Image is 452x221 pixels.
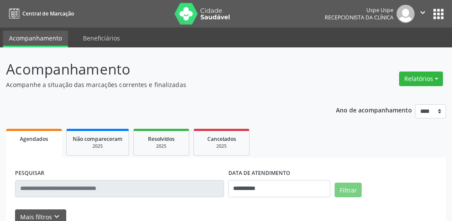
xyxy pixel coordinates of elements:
[77,31,126,46] a: Beneficiários
[3,31,68,47] a: Acompanhamento
[6,6,74,21] a: Central de Marcação
[431,6,446,22] button: apps
[22,10,74,17] span: Central de Marcação
[200,143,243,149] div: 2025
[6,80,314,89] p: Acompanhe a situação das marcações correntes e finalizadas
[6,59,314,80] p: Acompanhamento
[336,104,412,115] p: Ano de acompanhamento
[73,143,123,149] div: 2025
[418,8,427,17] i: 
[148,135,175,143] span: Resolvidos
[325,14,394,21] span: Recepcionista da clínica
[207,135,236,143] span: Cancelados
[325,6,394,14] div: Uspe Uspe
[397,5,415,23] img: img
[73,135,123,143] span: Não compareceram
[399,72,443,86] button: Relatórios
[228,167,290,180] label: DATA DE ATENDIMENTO
[415,5,431,23] button: 
[140,143,183,149] div: 2025
[20,135,48,143] span: Agendados
[335,183,362,197] button: Filtrar
[15,167,44,180] label: PESQUISAR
